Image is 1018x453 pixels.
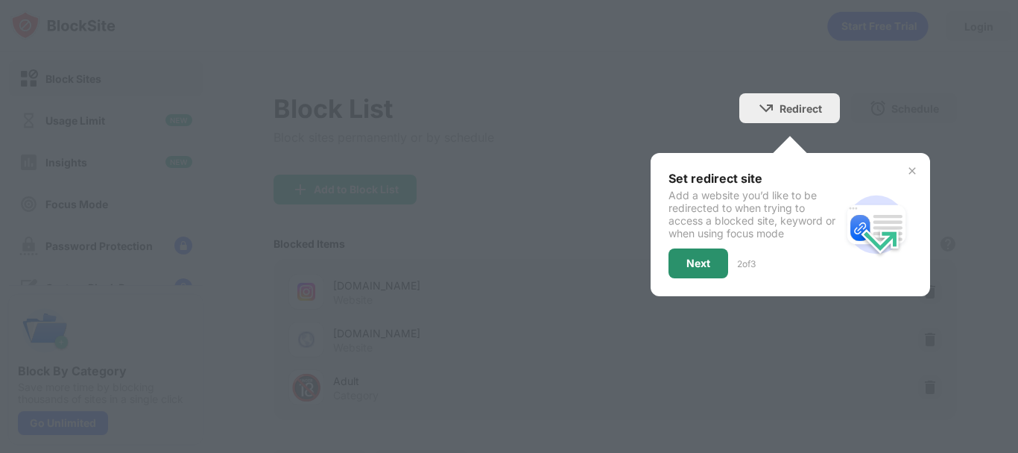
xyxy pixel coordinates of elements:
[780,102,822,115] div: Redirect
[668,171,841,186] div: Set redirect site
[906,165,918,177] img: x-button.svg
[668,189,841,240] div: Add a website you’d like to be redirected to when trying to access a blocked site, keyword or whe...
[686,257,710,269] div: Next
[737,258,756,269] div: 2 of 3
[841,189,912,260] img: redirect.svg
